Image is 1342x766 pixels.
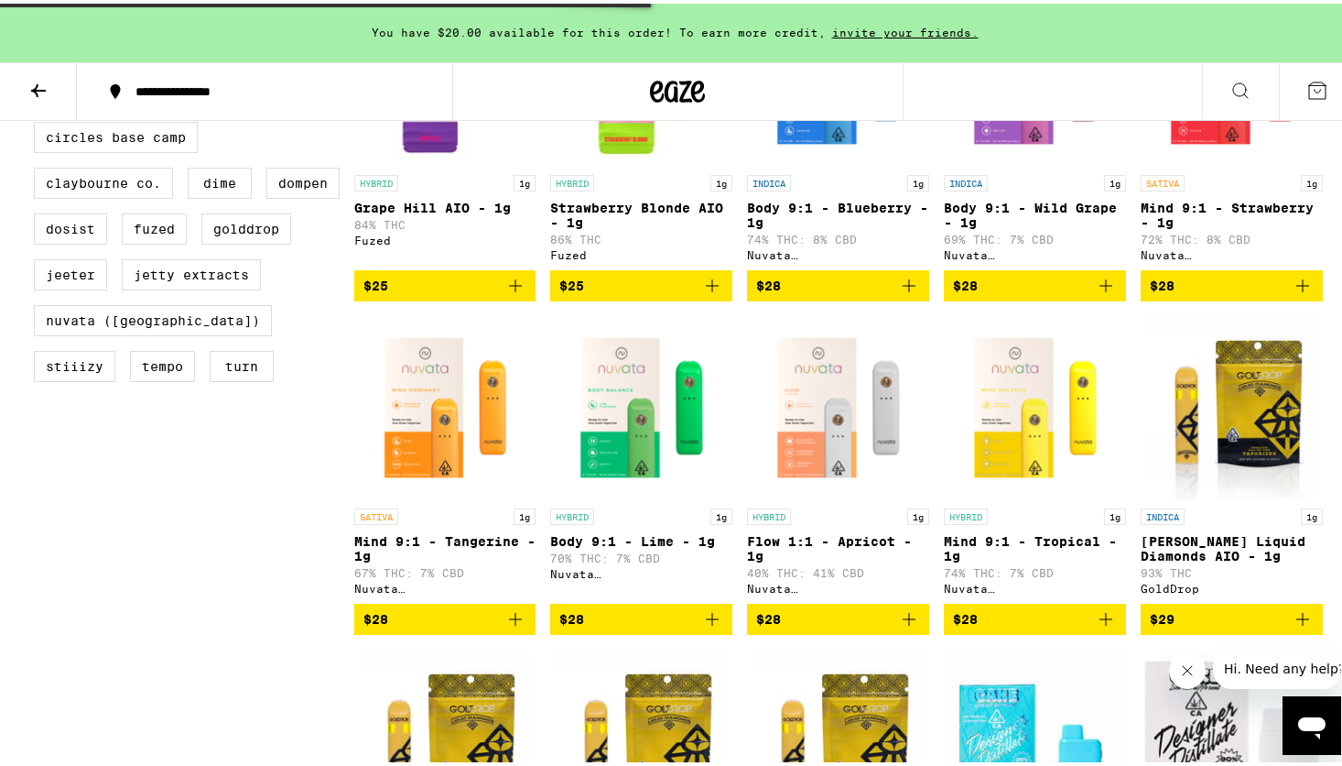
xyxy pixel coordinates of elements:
[944,531,1126,560] p: Mind 9:1 - Tropical - 1g
[559,275,584,290] span: $25
[354,600,536,631] button: Add to bag
[747,505,791,521] p: HYBRID
[354,215,536,227] p: 84% THC
[354,505,398,521] p: SATIVA
[1301,505,1323,521] p: 1g
[354,312,536,600] a: Open page for Mind 9:1 - Tangerine - 1g from Nuvata (CA)
[354,171,398,188] p: HYBRID
[34,164,173,195] label: Claybourne Co.
[1141,564,1323,575] p: 93% THC
[1141,267,1323,298] button: Add to bag
[188,164,252,195] label: DIME
[944,312,1126,496] img: Nuvata (CA) - Mind 9:1 - Tropical - 1g
[354,231,536,243] div: Fuzed
[550,197,732,226] p: Strawberry Blonde AIO - 1g
[550,549,732,561] p: 70% THC: 7% CBD
[550,171,594,188] p: HYBRID
[1169,649,1206,685] iframe: Close message
[201,210,291,241] label: GoldDrop
[550,312,732,496] img: Nuvata (CA) - Body 9:1 - Lime - 1g
[514,171,536,188] p: 1g
[747,171,791,188] p: INDICA
[354,531,536,560] p: Mind 9:1 - Tangerine - 1g
[34,301,272,333] label: Nuvata ([GEOGRAPHIC_DATA])
[354,564,536,575] p: 67% THC: 7% CBD
[1147,312,1316,496] img: GoldDrop - King Louis Liquid Diamonds AIO - 1g
[550,531,732,545] p: Body 9:1 - Lime - 1g
[944,171,988,188] p: INDICA
[122,210,187,241] label: Fuzed
[550,600,732,631] button: Add to bag
[944,230,1126,242] p: 69% THC: 7% CBD
[710,171,732,188] p: 1g
[550,564,732,576] div: Nuvata ([GEOGRAPHIC_DATA])
[944,579,1126,591] div: Nuvata ([GEOGRAPHIC_DATA])
[1282,693,1341,751] iframe: Button to launch messaging window
[747,600,929,631] button: Add to bag
[34,210,107,241] label: Dosist
[1213,645,1341,685] iframe: Message from company
[944,246,1126,257] div: Nuvata ([GEOGRAPHIC_DATA])
[1150,275,1174,290] span: $28
[354,579,536,591] div: Nuvata ([GEOGRAPHIC_DATA])
[354,267,536,298] button: Add to bag
[1104,505,1126,521] p: 1g
[710,505,732,521] p: 1g
[944,312,1126,600] a: Open page for Mind 9:1 - Tropical - 1g from Nuvata (CA)
[1141,579,1323,591] div: GoldDrop
[953,275,978,290] span: $28
[550,246,732,257] div: Fuzed
[747,579,929,591] div: Nuvata ([GEOGRAPHIC_DATA])
[747,197,929,226] p: Body 9:1 - Blueberry - 1g
[1141,246,1323,257] div: Nuvata ([GEOGRAPHIC_DATA])
[354,197,536,212] p: Grape Hill AIO - 1g
[953,608,978,623] span: $28
[1141,197,1323,226] p: Mind 9:1 - Strawberry - 1g
[130,347,195,378] label: Tempo
[550,312,732,600] a: Open page for Body 9:1 - Lime - 1g from Nuvata (CA)
[1301,171,1323,188] p: 1g
[826,23,985,35] span: invite your friends.
[1141,171,1185,188] p: SATIVA
[363,275,388,290] span: $25
[363,608,388,623] span: $28
[747,312,929,600] a: Open page for Flow 1:1 - Apricot - 1g from Nuvata (CA)
[944,564,1126,575] p: 74% THC: 7% CBD
[1150,608,1174,623] span: $29
[747,531,929,560] p: Flow 1:1 - Apricot - 1g
[550,267,732,298] button: Add to bag
[354,312,536,496] img: Nuvata (CA) - Mind 9:1 - Tangerine - 1g
[944,505,988,521] p: HYBRID
[210,347,274,378] label: turn
[747,564,929,575] p: 40% THC: 41% CBD
[907,171,929,188] p: 1g
[944,600,1126,631] button: Add to bag
[1141,531,1323,560] p: [PERSON_NAME] Liquid Diamonds AIO - 1g
[1141,312,1323,600] a: Open page for King Louis Liquid Diamonds AIO - 1g from GoldDrop
[747,246,929,257] div: Nuvata ([GEOGRAPHIC_DATA])
[944,197,1126,226] p: Body 9:1 - Wild Grape - 1g
[1141,505,1185,521] p: INDICA
[1141,230,1323,242] p: 72% THC: 8% CBD
[944,267,1126,298] button: Add to bag
[122,256,261,287] label: Jetty Extracts
[756,608,781,623] span: $28
[747,312,929,496] img: Nuvata (CA) - Flow 1:1 - Apricot - 1g
[747,267,929,298] button: Add to bag
[1104,171,1126,188] p: 1g
[372,23,826,35] span: You have $20.00 available for this order! To earn more credit,
[11,13,132,27] span: Hi. Need any help?
[550,505,594,521] p: HYBRID
[747,230,929,242] p: 74% THC: 8% CBD
[34,256,107,287] label: Jeeter
[266,164,340,195] label: Dompen
[907,505,929,521] p: 1g
[34,118,198,149] label: Circles Base Camp
[34,347,115,378] label: STIIIZY
[514,505,536,521] p: 1g
[550,230,732,242] p: 86% THC
[1141,600,1323,631] button: Add to bag
[756,275,781,290] span: $28
[559,608,584,623] span: $28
